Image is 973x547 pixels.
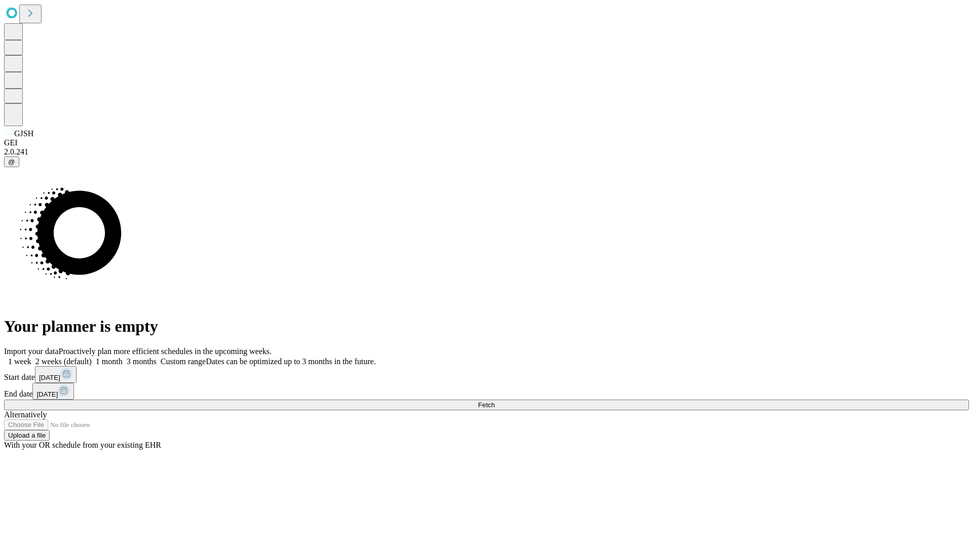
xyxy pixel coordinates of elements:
span: GJSH [14,129,33,138]
span: 1 month [96,357,123,366]
span: 1 week [8,357,31,366]
span: With your OR schedule from your existing EHR [4,441,161,449]
button: Upload a file [4,430,50,441]
button: Fetch [4,400,969,410]
span: 2 weeks (default) [35,357,92,366]
span: Proactively plan more efficient schedules in the upcoming weeks. [59,347,272,356]
span: 3 months [127,357,157,366]
div: End date [4,383,969,400]
button: @ [4,157,19,167]
div: GEI [4,138,969,147]
span: Dates can be optimized up to 3 months in the future. [206,357,376,366]
span: [DATE] [36,390,58,398]
span: Custom range [161,357,206,366]
span: @ [8,158,15,166]
h1: Your planner is empty [4,317,969,336]
div: 2.0.241 [4,147,969,157]
span: [DATE] [39,374,60,381]
span: Fetch [478,401,495,409]
button: [DATE] [32,383,74,400]
button: [DATE] [35,366,77,383]
div: Start date [4,366,969,383]
span: Import your data [4,347,59,356]
span: Alternatively [4,410,47,419]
